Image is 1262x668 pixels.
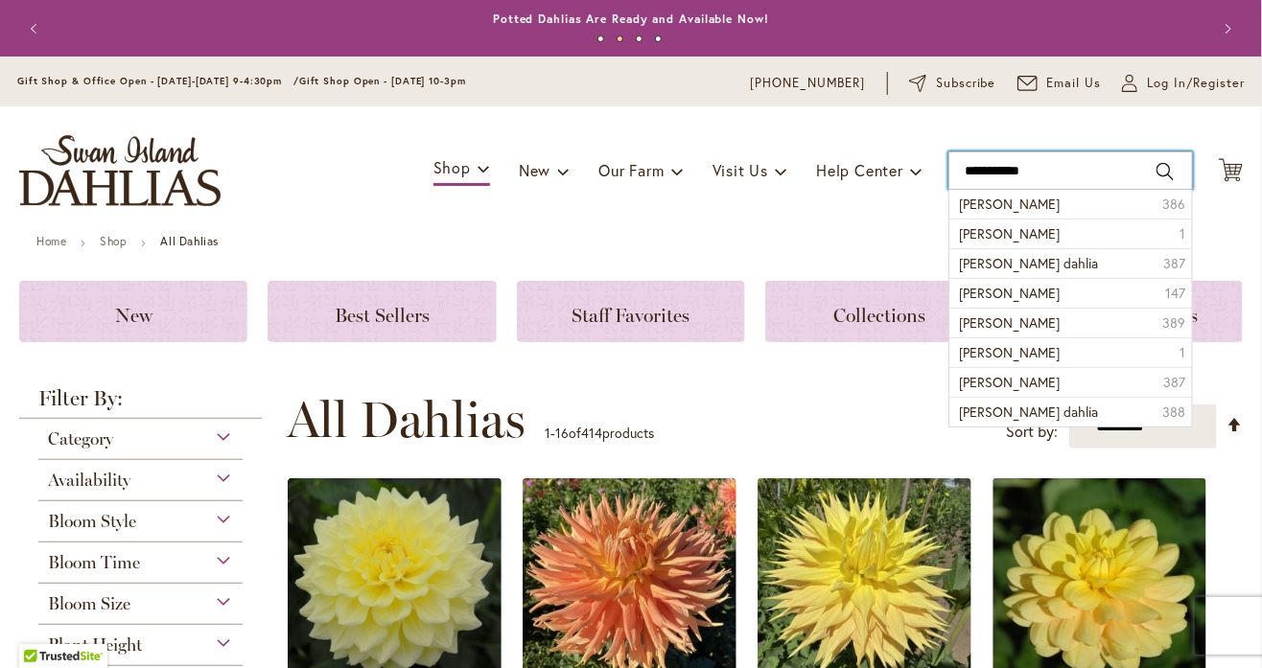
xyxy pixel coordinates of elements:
[1206,10,1245,48] button: Next
[959,195,1060,213] span: [PERSON_NAME]
[833,304,925,327] span: Collections
[100,234,127,248] a: Shop
[617,35,623,42] button: 2 of 4
[582,424,603,442] span: 414
[750,74,866,93] a: [PHONE_NUMBER]
[14,600,68,654] iframe: Launch Accessibility Center
[517,281,745,342] a: Staff Favorites
[1165,284,1185,303] span: 147
[493,12,769,26] a: Potted Dahlias Are Ready and Available Now!
[17,10,56,48] button: Previous
[115,304,152,327] span: New
[1047,74,1102,93] span: Email Us
[1006,414,1058,449] label: Sort by:
[299,75,466,87] span: Gift Shop Open - [DATE] 10-3pm
[598,160,664,180] span: Our Farm
[1180,343,1185,362] span: 1
[713,160,768,180] span: Visit Us
[959,373,1060,391] span: [PERSON_NAME]
[48,593,130,614] span: Bloom Size
[959,313,1060,332] span: [PERSON_NAME]
[335,304,430,327] span: Best Sellers
[48,552,140,573] span: Bloom Time
[17,75,299,87] span: Gift Shop & Office Open - [DATE]-[DATE] 9-4:30pm /
[546,424,551,442] span: 1
[1163,373,1185,392] span: 387
[160,234,219,248] strong: All Dahlias
[556,424,570,442] span: 16
[573,304,690,327] span: Staff Favorites
[959,284,1060,302] span: [PERSON_NAME]
[268,281,496,342] a: Best Sellers
[959,403,1098,421] span: [PERSON_NAME] dahlia
[959,254,1098,272] span: [PERSON_NAME] dahlia
[1162,403,1185,422] span: 388
[1163,254,1185,273] span: 387
[909,74,996,93] a: Subscribe
[519,160,550,180] span: New
[48,511,136,532] span: Bloom Style
[1157,156,1174,187] button: Search
[655,35,662,42] button: 4 of 4
[19,388,262,419] strong: Filter By:
[48,470,130,491] span: Availability
[1162,313,1185,333] span: 389
[1180,224,1185,243] span: 1
[936,74,996,93] span: Subscribe
[597,35,604,42] button: 1 of 4
[1017,74,1102,93] a: Email Us
[1147,74,1245,93] span: Log In/Register
[1122,74,1245,93] a: Log In/Register
[816,160,903,180] span: Help Center
[765,281,993,342] a: Collections
[959,343,1060,361] span: [PERSON_NAME]
[433,157,471,177] span: Shop
[287,391,526,449] span: All Dahlias
[19,135,221,206] a: store logo
[1162,195,1185,214] span: 386
[636,35,643,42] button: 3 of 4
[48,634,142,656] span: Plant Height
[19,281,247,342] a: New
[36,234,66,248] a: Home
[546,418,655,449] p: - of products
[48,428,113,449] span: Category
[959,224,1060,242] span: [PERSON_NAME]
